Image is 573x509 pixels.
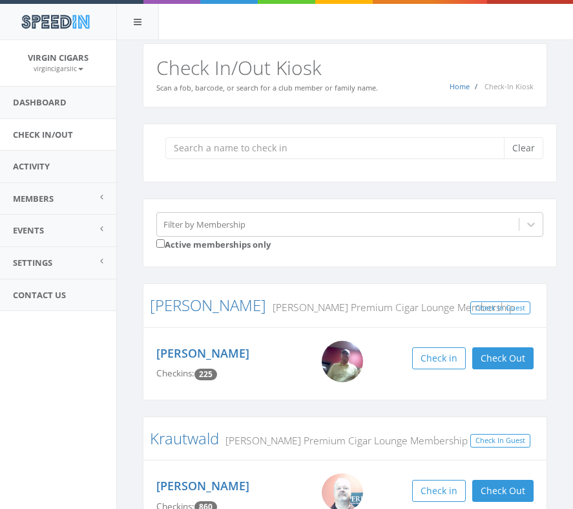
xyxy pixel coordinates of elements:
[13,289,66,301] span: Contact Us
[470,434,530,448] a: Check In Guest
[34,64,83,73] small: virgincigarsllc
[219,433,468,448] small: [PERSON_NAME] Premium Cigar Lounge Membership
[484,81,534,91] span: Check-In Kiosk
[34,62,83,74] a: virgincigarsllc
[156,478,249,493] a: [PERSON_NAME]
[156,57,534,78] h2: Check In/Out Kiosk
[472,347,534,369] button: Check Out
[412,480,466,502] button: Check in
[504,137,543,159] button: Clear
[470,301,530,315] a: Check In Guest
[472,480,534,502] button: Check Out
[156,345,249,361] a: [PERSON_NAME]
[150,428,219,449] a: Krautwald
[13,193,54,204] span: Members
[163,218,245,230] div: Filter by Membership
[194,369,217,380] span: Checkin count
[13,257,52,268] span: Settings
[15,10,96,34] img: speedin_logo.png
[150,294,266,316] a: [PERSON_NAME]
[322,341,363,382] img: Larry_Grzyb.png
[28,52,89,63] span: Virgin Cigars
[165,137,514,159] input: Search a name to check in
[156,237,271,251] label: Active memberships only
[156,367,194,379] span: Checkins:
[156,239,165,248] input: Active memberships only
[13,224,44,236] span: Events
[412,347,466,369] button: Check in
[266,300,515,314] small: [PERSON_NAME] Premium Cigar Lounge Membership
[450,81,470,91] a: Home
[156,83,378,92] small: Scan a fob, barcode, or search for a club member or family name.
